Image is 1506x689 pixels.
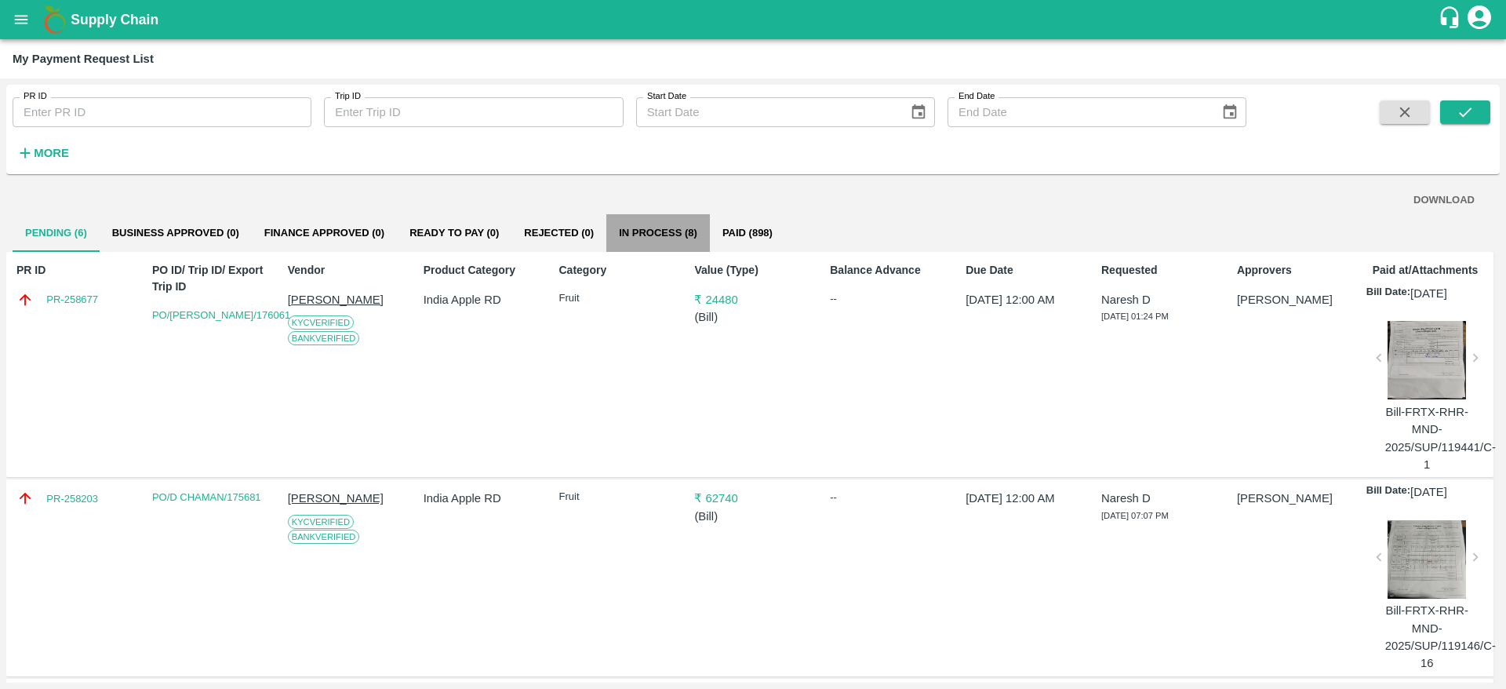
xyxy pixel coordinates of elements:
button: Business Approved (0) [100,214,252,252]
p: Paid at/Attachments [1373,262,1490,279]
button: Ready To Pay (0) [397,214,511,252]
p: PO ID/ Trip ID/ Export Trip ID [152,262,269,295]
p: Approvers [1237,262,1354,279]
button: In Process (8) [606,214,710,252]
label: End Date [959,90,995,103]
p: India Apple RD [424,490,540,507]
p: India Apple RD [424,291,540,308]
input: Start Date [636,97,897,127]
a: PR-258203 [46,491,98,507]
button: Paid (898) [710,214,785,252]
p: Requested [1101,262,1218,279]
strong: More [34,147,69,159]
p: Fruit [559,490,676,505]
p: ( Bill ) [694,508,811,525]
button: DOWNLOAD [1407,187,1481,214]
p: PR ID [16,262,133,279]
span: KYC Verified [288,515,354,529]
button: Finance Approved (0) [252,214,397,252]
a: PO/D CHAMAN/175681 [152,491,261,503]
label: PR ID [24,90,47,103]
p: Naresh D [1101,490,1218,507]
p: [PERSON_NAME] [1237,291,1354,308]
a: Supply Chain [71,9,1438,31]
button: Choose date [904,97,933,127]
p: Due Date [966,262,1082,279]
span: KYC Verified [288,315,354,330]
a: PO/[PERSON_NAME]/176061 [152,309,290,321]
p: Fruit [559,291,676,306]
a: PR-258677 [46,292,98,308]
button: Rejected (0) [511,214,606,252]
p: [DATE] [1410,285,1447,302]
button: Pending (6) [13,214,100,252]
button: Choose date [1215,97,1245,127]
p: ₹ 62740 [694,490,811,507]
div: customer-support [1438,5,1465,34]
input: Enter PR ID [13,97,311,127]
b: Supply Chain [71,12,158,27]
p: [DATE] 12:00 AM [966,490,1082,507]
p: Balance Advance [830,262,947,279]
p: ( Bill ) [694,308,811,326]
p: Bill Date: [1366,285,1410,302]
div: My Payment Request List [13,49,154,69]
span: [DATE] 01:24 PM [1101,312,1169,321]
p: [PERSON_NAME] [1237,490,1354,507]
p: Category [559,262,676,279]
button: More [13,140,73,166]
p: [PERSON_NAME] [288,291,405,308]
div: -- [830,490,947,505]
p: Value (Type) [694,262,811,279]
div: account of current user [1465,3,1493,36]
span: [DATE] 07:07 PM [1101,511,1169,520]
img: logo [39,4,71,35]
p: Bill Date: [1366,483,1410,501]
span: Bank Verified [288,331,360,345]
p: [DATE] [1410,483,1447,501]
label: Start Date [647,90,686,103]
span: Bank Verified [288,530,360,544]
button: open drawer [3,2,39,38]
p: Naresh D [1101,291,1218,308]
input: Enter Trip ID [324,97,623,127]
p: Bill-FRTX-RHR-MND-2025/SUP/119146/C-16 [1385,602,1469,672]
p: Vendor [288,262,405,279]
p: ₹ 24480 [694,291,811,308]
p: [PERSON_NAME] [288,490,405,507]
p: [DATE] 12:00 AM [966,291,1082,308]
input: End Date [948,97,1209,127]
div: -- [830,291,947,307]
label: Trip ID [335,90,361,103]
p: Product Category [424,262,540,279]
p: Bill-FRTX-RHR-MND-2025/SUP/119441/C-1 [1385,403,1469,473]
